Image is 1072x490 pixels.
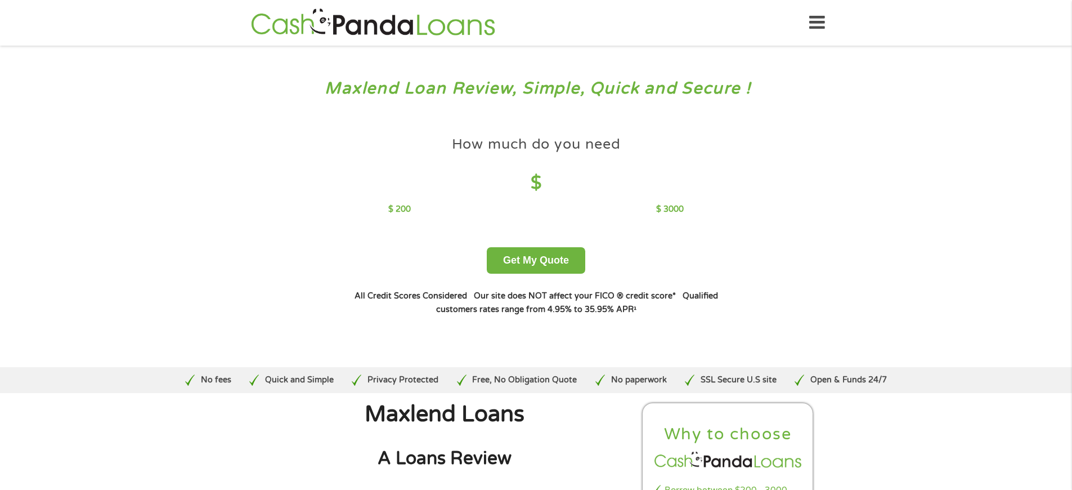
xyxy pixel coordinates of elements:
[201,374,231,386] p: No fees
[365,401,524,427] span: Maxlend Loans
[33,78,1040,99] h3: Maxlend Loan Review, Simple, Quick and Secure !
[474,291,676,301] strong: Our site does NOT affect your FICO ® credit score*
[367,374,438,386] p: Privacy Protected
[487,247,585,274] button: Get My Quote
[452,135,621,154] h4: How much do you need
[472,374,577,386] p: Free, No Obligation Quote
[701,374,777,386] p: SSL Secure U.S site
[656,203,684,216] p: $ 3000
[388,203,411,216] p: $ 200
[355,291,467,301] strong: All Credit Scores Considered
[652,424,804,445] h2: Why to choose
[248,7,499,39] img: GetLoanNow Logo
[265,374,334,386] p: Quick and Simple
[810,374,887,386] p: Open & Funds 24/7
[388,172,684,195] h4: $
[611,374,667,386] p: No paperwork
[258,447,631,470] h2: A Loans Review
